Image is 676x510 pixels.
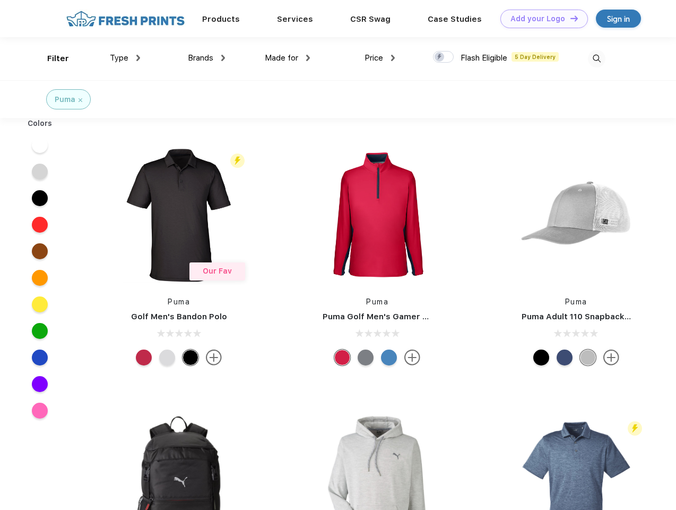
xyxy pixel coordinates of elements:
[203,267,232,275] span: Our Fav
[381,350,397,365] div: Bright Cobalt
[588,50,605,67] img: desktop_search.svg
[512,52,559,62] span: 5 Day Delivery
[307,144,448,286] img: func=resize&h=266
[136,55,140,61] img: dropdown.png
[79,98,82,102] img: filter_cancel.svg
[188,53,213,63] span: Brands
[404,350,420,365] img: more.svg
[506,144,647,286] img: func=resize&h=266
[366,297,388,306] a: Puma
[136,350,152,365] div: Ski Patrol
[221,55,225,61] img: dropdown.png
[265,53,298,63] span: Made for
[557,350,573,365] div: Peacoat Qut Shd
[230,154,245,168] img: flash_active_toggle.svg
[108,144,249,286] img: func=resize&h=266
[323,312,490,321] a: Puma Golf Men's Gamer Golf Quarter-Zip
[533,350,549,365] div: Pma Blk Pma Blk
[603,350,619,365] img: more.svg
[20,118,60,129] div: Colors
[47,53,69,65] div: Filter
[55,94,75,105] div: Puma
[570,15,578,21] img: DT
[461,53,507,63] span: Flash Eligible
[306,55,310,61] img: dropdown.png
[110,53,128,63] span: Type
[580,350,596,365] div: Quarry with Brt Whit
[131,312,227,321] a: Golf Men's Bandon Polo
[365,53,383,63] span: Price
[358,350,374,365] div: Quiet Shade
[277,14,313,24] a: Services
[168,297,190,306] a: Puma
[607,13,630,25] div: Sign in
[350,14,391,24] a: CSR Swag
[391,55,395,61] img: dropdown.png
[334,350,350,365] div: Ski Patrol
[202,14,240,24] a: Products
[510,14,565,23] div: Add your Logo
[565,297,587,306] a: Puma
[63,10,188,28] img: fo%20logo%202.webp
[206,350,222,365] img: more.svg
[183,350,198,365] div: Puma Black
[159,350,175,365] div: High Rise
[596,10,641,28] a: Sign in
[628,421,642,436] img: flash_active_toggle.svg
